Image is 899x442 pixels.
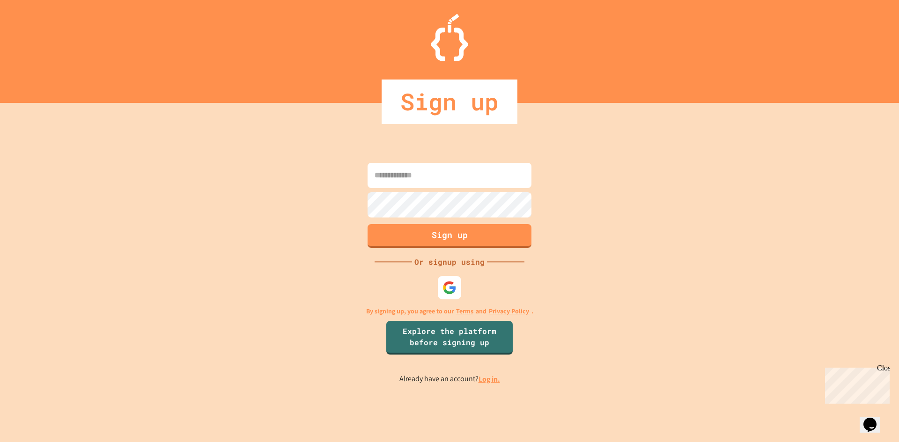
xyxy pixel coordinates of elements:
div: Chat with us now!Close [4,4,65,59]
p: By signing up, you agree to our and . [366,306,533,316]
button: Sign up [368,224,531,248]
a: Privacy Policy [489,306,529,316]
p: Already have an account? [399,373,500,385]
iframe: chat widget [860,405,890,433]
img: Logo.svg [431,14,468,61]
a: Terms [456,306,473,316]
iframe: chat widget [821,364,890,404]
a: Log in. [479,374,500,384]
div: Or signup using [412,256,487,268]
a: Explore the platform before signing up [386,321,513,355]
img: google-icon.svg [442,281,457,295]
div: Sign up [382,80,517,124]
